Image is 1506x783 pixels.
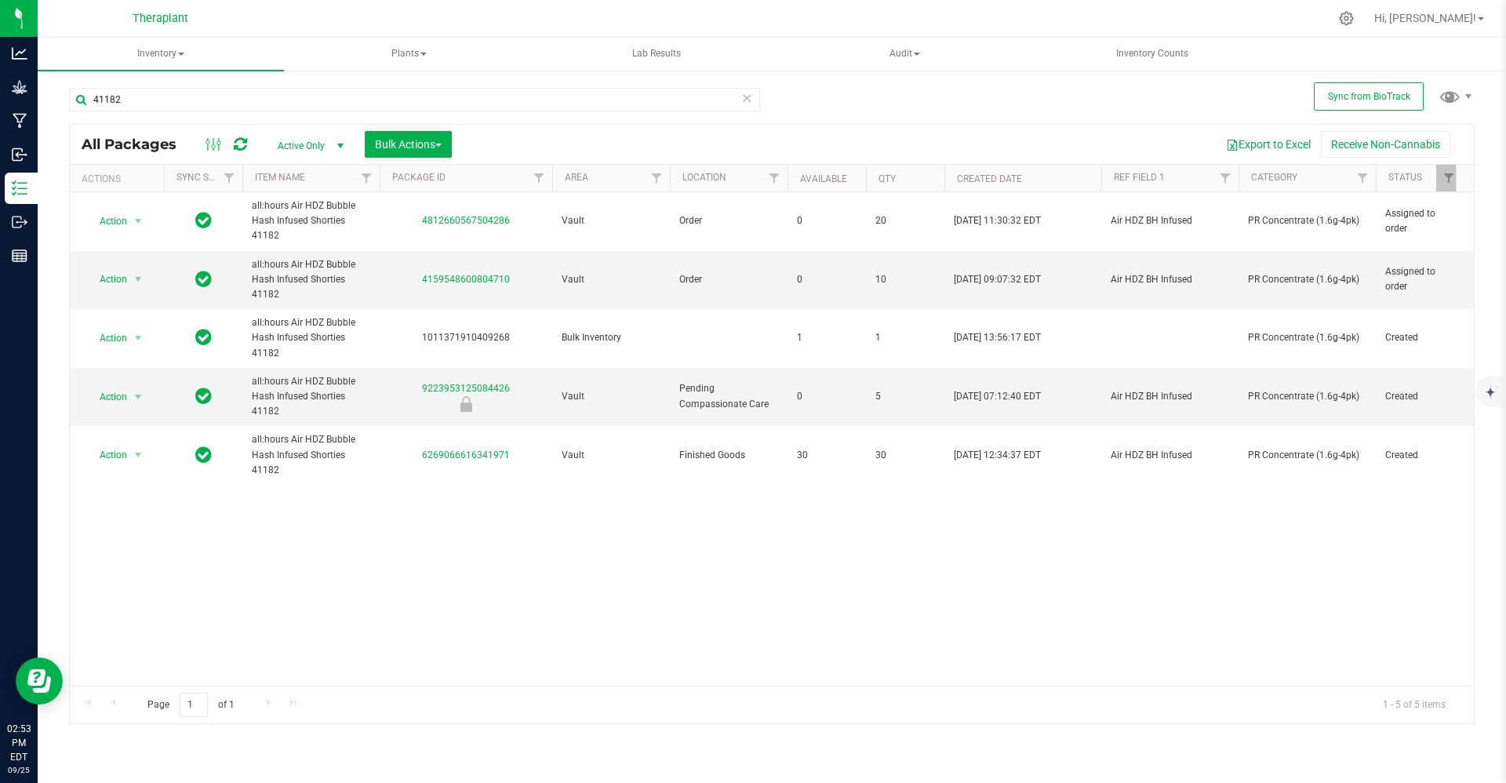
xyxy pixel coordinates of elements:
span: all:hours Air HDZ Bubble Hash Infused Shorties 41182 [252,198,370,244]
input: Search Package ID, Item Name, SKU, Lot or Part Number... [69,88,760,111]
inline-svg: Inbound [12,147,27,162]
span: Action [85,444,128,466]
p: 02:53 PM EDT [7,722,31,764]
div: Manage settings [1337,11,1356,26]
span: 1 [797,330,857,345]
a: Inventory [38,38,284,71]
span: All Packages [82,136,192,153]
span: Finished Goods [679,448,778,463]
button: Export to Excel [1216,131,1321,158]
span: Action [85,210,128,232]
span: Page of 1 [134,693,247,717]
div: Actions [82,173,158,184]
a: 4812660567504286 [422,215,510,226]
a: Item Name [255,172,305,183]
span: In Sync [195,444,212,466]
span: Theraplant [133,12,188,25]
span: Inventory Counts [1095,47,1210,60]
span: 20 [875,213,935,228]
a: 6269066616341971 [422,450,510,461]
span: select [129,268,148,290]
a: Filter [1213,165,1239,191]
a: Category [1251,172,1297,183]
button: Sync from BioTrack [1314,82,1424,111]
span: Air HDZ BH Infused [1111,213,1229,228]
inline-svg: Reports [12,248,27,264]
span: In Sync [195,209,212,231]
a: Lab Results [533,38,780,71]
span: Lab Results [611,47,702,60]
a: Qty [878,173,896,184]
span: Created [1385,389,1453,404]
inline-svg: Manufacturing [12,113,27,129]
p: 09/25 [7,764,31,776]
span: Created [1385,330,1453,345]
a: Area [565,172,588,183]
span: all:hours Air HDZ Bubble Hash Infused Shorties 41182 [252,315,370,361]
inline-svg: Analytics [12,46,27,61]
a: Ref Field 1 [1114,172,1165,183]
iframe: Resource center [16,657,63,705]
a: 4159548600804710 [422,274,510,285]
span: select [129,386,148,408]
span: In Sync [195,326,212,348]
div: 1011371910409268 [377,330,555,345]
span: select [129,327,148,349]
span: In Sync [195,268,212,290]
span: Vault [562,389,660,404]
span: Air HDZ BH Infused [1111,389,1229,404]
span: Air HDZ BH Infused [1111,448,1229,463]
a: Created Date [957,173,1022,184]
span: PR Concentrate (1.6g-4pk) [1248,389,1366,404]
a: Filter [526,165,552,191]
a: Filter [1436,165,1462,191]
span: Vault [562,213,660,228]
span: Action [85,327,128,349]
span: select [129,210,148,232]
span: Action [85,268,128,290]
span: Bulk Inventory [562,330,660,345]
button: Bulk Actions [365,131,452,158]
a: Plants [286,38,532,71]
a: Location [682,172,726,183]
span: Order [679,213,778,228]
span: 1 - 5 of 5 items [1370,693,1458,716]
a: Status [1388,172,1422,183]
span: 30 [875,448,935,463]
span: Pending Compassionate Care [679,381,778,411]
span: PR Concentrate (1.6g-4pk) [1248,213,1366,228]
span: all:hours Air HDZ Bubble Hash Infused Shorties 41182 [252,257,370,303]
span: 5 [875,389,935,404]
span: Order [679,272,778,287]
a: Sync Status [176,172,237,183]
a: Audit [781,38,1028,71]
inline-svg: Grow [12,79,27,95]
div: Newly Received [377,396,555,412]
span: 10 [875,272,935,287]
button: Receive Non-Cannabis [1321,131,1450,158]
a: Filter [644,165,670,191]
span: Clear [741,88,752,108]
span: PR Concentrate (1.6g-4pk) [1248,272,1366,287]
input: 1 [180,693,208,717]
span: 30 [797,448,857,463]
span: select [129,444,148,466]
span: Vault [562,448,660,463]
inline-svg: Inventory [12,180,27,196]
span: Bulk Actions [375,138,442,151]
a: Package ID [392,172,446,183]
span: Sync from BioTrack [1328,91,1410,102]
span: [DATE] 11:30:32 EDT [954,213,1041,228]
span: [DATE] 09:07:32 EDT [954,272,1041,287]
span: 0 [797,213,857,228]
span: Plants [286,38,531,70]
span: PR Concentrate (1.6g-4pk) [1248,448,1366,463]
a: Inventory Counts [1029,38,1275,71]
span: Assigned to order [1385,206,1453,236]
a: Filter [216,165,242,191]
span: Air HDZ BH Infused [1111,272,1229,287]
span: Assigned to order [1385,264,1453,294]
span: all:hours Air HDZ Bubble Hash Infused Shorties 41182 [252,374,370,420]
a: Available [800,173,847,184]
